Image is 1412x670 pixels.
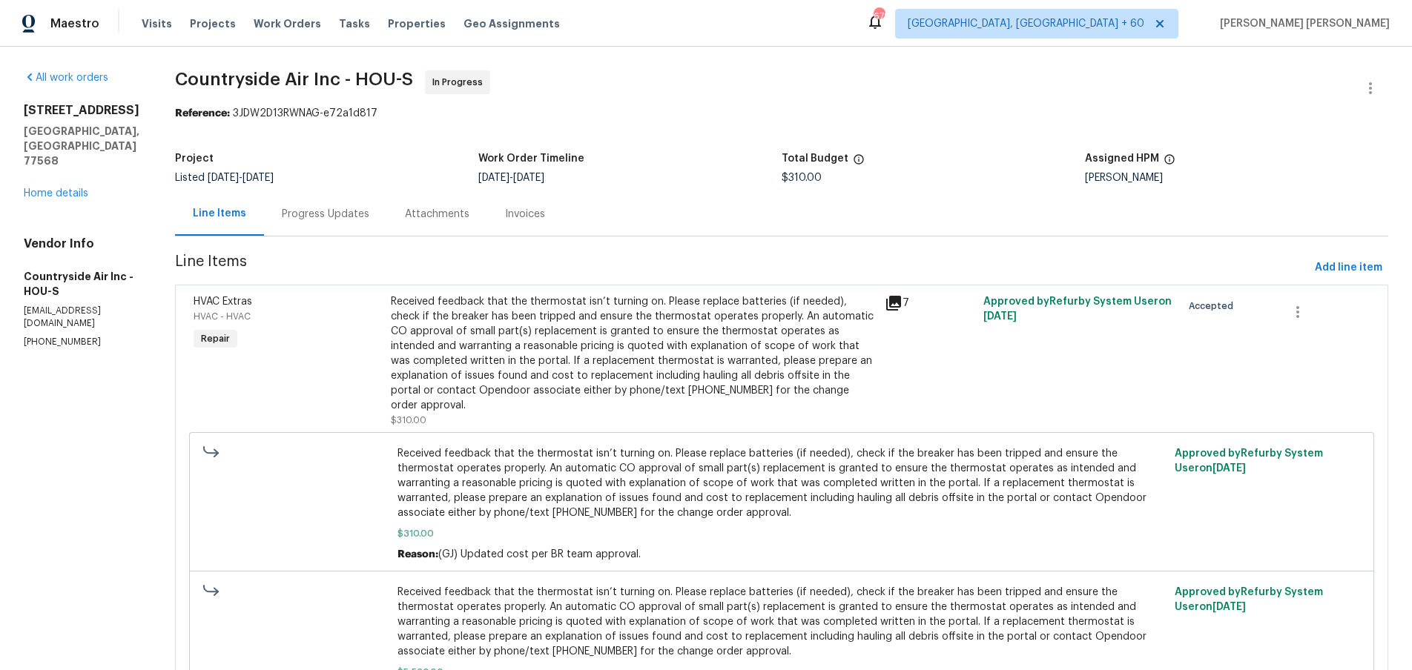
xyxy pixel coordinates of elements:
[50,16,99,31] span: Maestro
[438,549,641,560] span: (GJ) Updated cost per BR team approval.
[175,173,274,183] span: Listed
[142,16,172,31] span: Visits
[983,311,1017,322] span: [DATE]
[208,173,239,183] span: [DATE]
[782,173,822,183] span: $310.00
[478,173,544,183] span: -
[195,331,236,346] span: Repair
[1189,299,1239,314] span: Accepted
[1213,463,1246,474] span: [DATE]
[24,124,139,168] h5: [GEOGRAPHIC_DATA], [GEOGRAPHIC_DATA] 77568
[397,446,1166,520] span: Received feedback that the thermostat isn’t turning on. Please replace batteries (if needed), che...
[175,254,1309,282] span: Line Items
[175,153,214,164] h5: Project
[175,108,230,119] b: Reference:
[983,296,1172,322] span: Approved by Refurby System User on
[243,173,274,183] span: [DATE]
[1213,602,1246,612] span: [DATE]
[463,16,560,31] span: Geo Assignments
[190,16,236,31] span: Projects
[339,19,370,29] span: Tasks
[391,416,426,425] span: $310.00
[478,153,584,164] h5: Work Order Timeline
[1214,16,1390,31] span: [PERSON_NAME] [PERSON_NAME]
[175,106,1388,121] div: 3JDW2D13RWNAG-e72a1d817
[208,173,274,183] span: -
[1085,153,1159,164] h5: Assigned HPM
[24,336,139,348] p: [PHONE_NUMBER]
[432,75,489,90] span: In Progress
[1175,448,1323,474] span: Approved by Refurby System User on
[908,16,1144,31] span: [GEOGRAPHIC_DATA], [GEOGRAPHIC_DATA] + 60
[282,207,369,222] div: Progress Updates
[24,236,139,251] h4: Vendor Info
[885,294,974,312] div: 7
[478,173,509,183] span: [DATE]
[782,153,848,164] h5: Total Budget
[513,173,544,183] span: [DATE]
[24,73,108,83] a: All work orders
[24,188,88,199] a: Home details
[24,269,139,299] h5: Countryside Air Inc - HOU-S
[1315,259,1382,277] span: Add line item
[405,207,469,222] div: Attachments
[397,585,1166,659] span: Received feedback that the thermostat isn’t turning on. Please replace batteries (if needed), che...
[175,70,413,88] span: Countryside Air Inc - HOU-S
[1085,173,1388,183] div: [PERSON_NAME]
[24,305,139,330] p: [EMAIL_ADDRESS][DOMAIN_NAME]
[391,294,876,413] div: Received feedback that the thermostat isn’t turning on. Please replace batteries (if needed), che...
[1175,587,1323,612] span: Approved by Refurby System User on
[397,549,438,560] span: Reason:
[193,206,246,221] div: Line Items
[505,207,545,222] div: Invoices
[1164,153,1175,173] span: The hpm assigned to this work order.
[194,296,252,307] span: HVAC Extras
[853,153,865,173] span: The total cost of line items that have been proposed by Opendoor. This sum includes line items th...
[874,9,884,24] div: 679
[194,312,251,321] span: HVAC - HVAC
[1309,254,1388,282] button: Add line item
[388,16,446,31] span: Properties
[24,103,139,118] h2: [STREET_ADDRESS]
[254,16,321,31] span: Work Orders
[397,526,1166,541] span: $310.00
